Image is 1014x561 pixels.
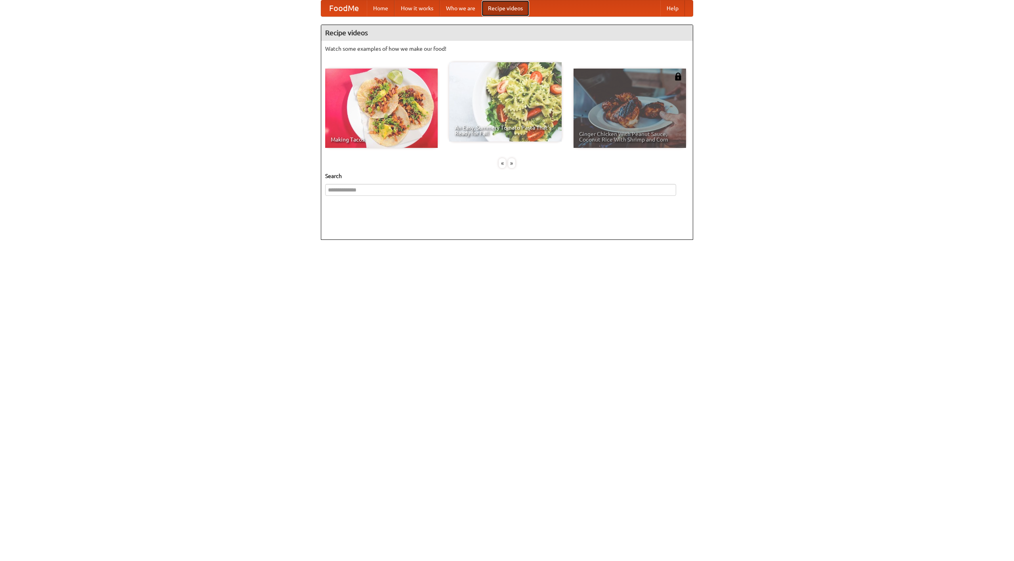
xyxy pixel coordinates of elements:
h4: Recipe videos [321,25,693,41]
a: Who we are [440,0,482,16]
span: An Easy, Summery Tomato Pasta That's Ready for Fall [455,125,556,136]
a: Help [660,0,685,16]
a: FoodMe [321,0,367,16]
div: « [499,158,506,168]
img: 483408.png [674,73,682,80]
a: Recipe videos [482,0,529,16]
a: An Easy, Summery Tomato Pasta That's Ready for Fall [449,62,562,142]
p: Watch some examples of how we make our food! [325,45,689,53]
span: Making Tacos [331,137,432,142]
a: How it works [395,0,440,16]
a: Home [367,0,395,16]
a: Making Tacos [325,69,438,148]
div: » [508,158,515,168]
h5: Search [325,172,689,180]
